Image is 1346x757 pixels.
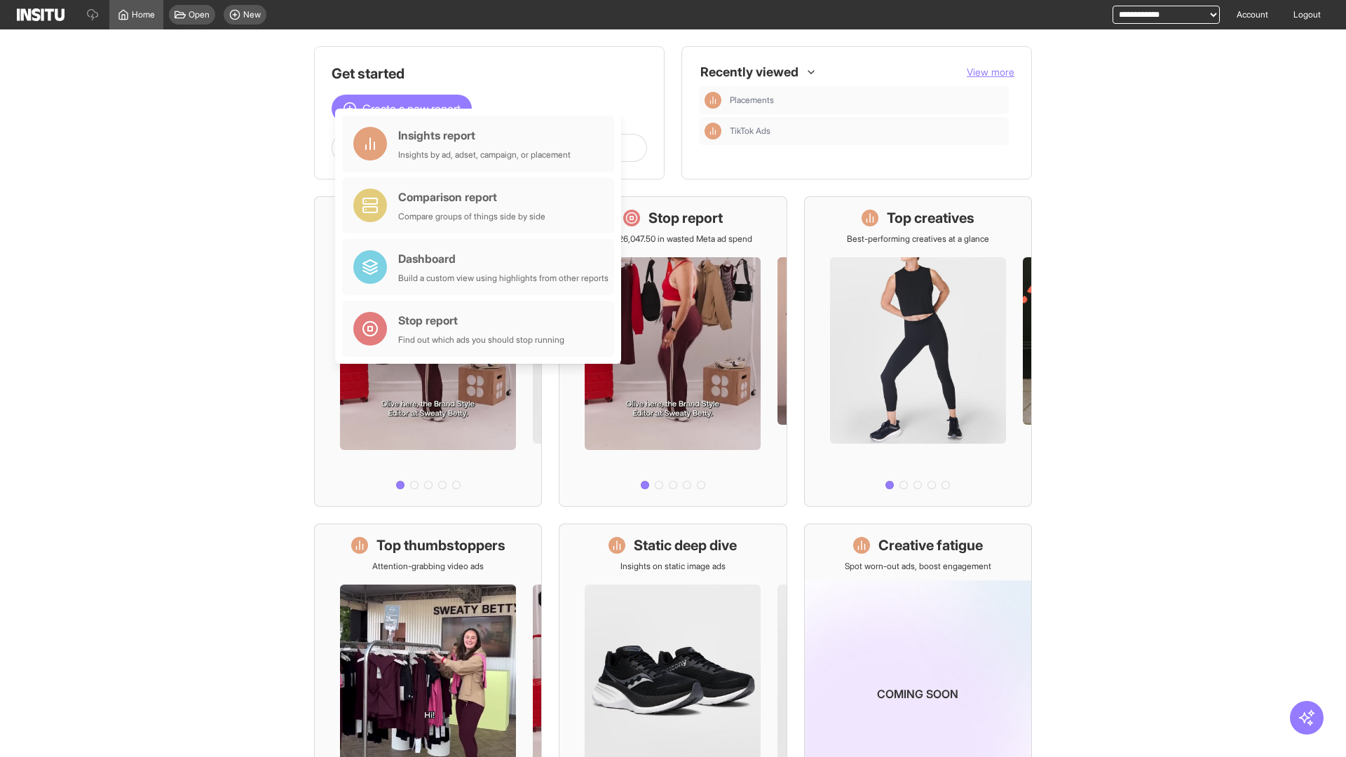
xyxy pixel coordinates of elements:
img: Logo [17,8,64,21]
p: Insights on static image ads [620,561,726,572]
div: Find out which ads you should stop running [398,334,564,346]
div: Insights report [398,127,571,144]
p: Save £26,047.50 in wasted Meta ad spend [593,233,752,245]
span: Home [132,9,155,20]
span: TikTok Ads [730,125,770,137]
span: Create a new report [362,100,461,117]
span: View more [967,66,1014,78]
button: View more [967,65,1014,79]
div: Comparison report [398,189,545,205]
div: Dashboard [398,250,609,267]
span: Placements [730,95,774,106]
a: Top creativesBest-performing creatives at a glance [804,196,1032,507]
div: Insights [705,92,721,109]
span: Placements [730,95,1003,106]
h1: Static deep dive [634,536,737,555]
div: Stop report [398,312,564,329]
button: Create a new report [332,95,472,123]
span: New [243,9,261,20]
div: Insights [705,123,721,139]
h1: Stop report [648,208,723,228]
a: What's live nowSee all active ads instantly [314,196,542,507]
a: Stop reportSave £26,047.50 in wasted Meta ad spend [559,196,787,507]
p: Best-performing creatives at a glance [847,233,989,245]
span: Open [189,9,210,20]
div: Compare groups of things side by side [398,211,545,222]
div: Build a custom view using highlights from other reports [398,273,609,284]
h1: Top creatives [887,208,974,228]
p: Attention-grabbing video ads [372,561,484,572]
span: TikTok Ads [730,125,1003,137]
h1: Get started [332,64,647,83]
h1: Top thumbstoppers [376,536,505,555]
div: Insights by ad, adset, campaign, or placement [398,149,571,161]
